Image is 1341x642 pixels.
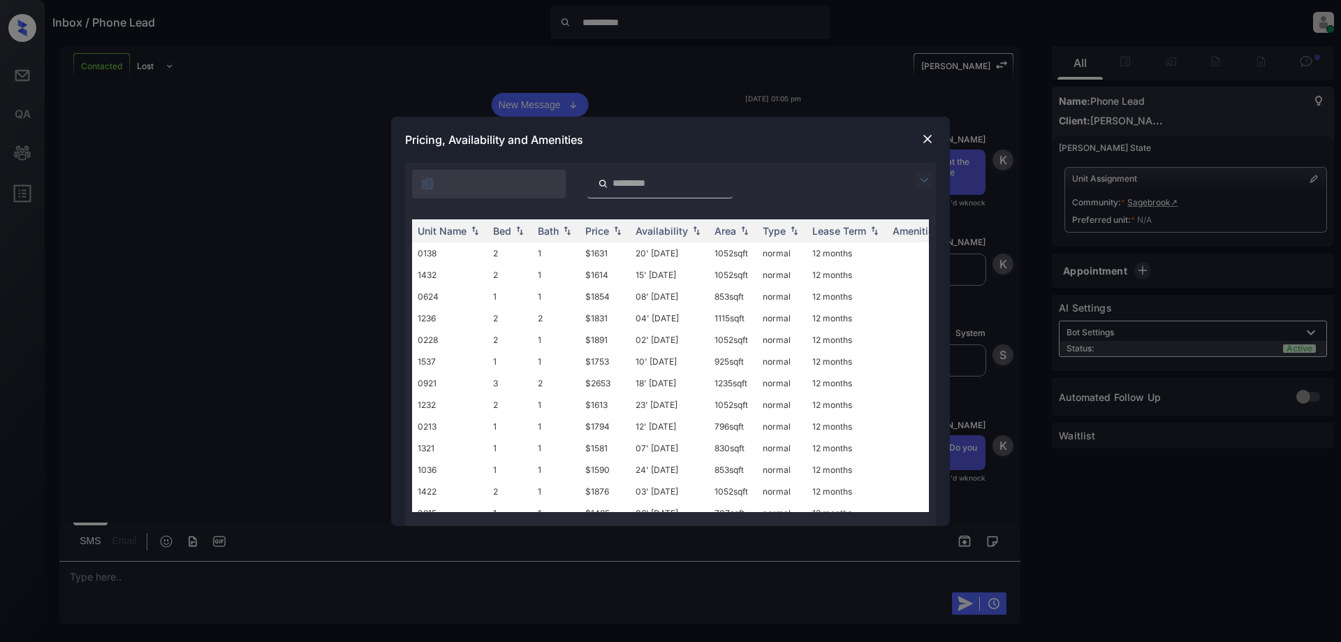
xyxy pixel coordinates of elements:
td: 04' [DATE] [630,307,709,329]
td: $1614 [580,264,630,286]
td: 12 months [807,372,887,394]
td: 12 months [807,481,887,502]
td: 02' [DATE] [630,329,709,351]
td: 1432 [412,264,488,286]
td: 2 [488,264,532,286]
td: $1581 [580,437,630,459]
td: 1236 [412,307,488,329]
td: 15' [DATE] [630,264,709,286]
td: 12 months [807,264,887,286]
td: normal [757,481,807,502]
td: 1115 sqft [709,307,757,329]
td: normal [757,351,807,372]
div: Unit Name [418,225,467,237]
div: Lease Term [812,225,866,237]
td: 0138 [412,242,488,264]
div: Availability [636,225,688,237]
td: 1 [532,502,580,524]
td: $1485 [580,502,630,524]
td: 20' [DATE] [630,242,709,264]
td: 925 sqft [709,351,757,372]
img: sorting [689,226,703,235]
div: Pricing, Availability and Amenities [391,117,950,163]
td: 1 [488,286,532,307]
td: 1235 sqft [709,372,757,394]
td: 12 months [807,394,887,416]
td: $2653 [580,372,630,394]
img: icon-zuma [598,177,608,190]
td: 2 [532,372,580,394]
div: Amenities [893,225,939,237]
img: icon-zuma [916,172,932,189]
td: 0921 [412,372,488,394]
img: icon-zuma [420,177,434,191]
td: 23' [DATE] [630,394,709,416]
td: 12 months [807,307,887,329]
td: 1422 [412,481,488,502]
img: sorting [738,226,752,235]
td: 1 [532,437,580,459]
div: Area [715,225,736,237]
td: normal [757,502,807,524]
td: 06' [DATE] [630,502,709,524]
td: 1 [532,459,580,481]
td: 2 [488,481,532,502]
td: normal [757,459,807,481]
td: 1 [532,329,580,351]
td: 0624 [412,286,488,307]
td: normal [757,329,807,351]
td: 12 months [807,242,887,264]
td: 1 [488,459,532,481]
td: 2 [488,307,532,329]
img: sorting [468,226,482,235]
td: 08' [DATE] [630,286,709,307]
td: $1794 [580,416,630,437]
td: 1 [488,351,532,372]
td: $1753 [580,351,630,372]
td: 0228 [412,329,488,351]
td: 12 months [807,459,887,481]
td: 1 [532,264,580,286]
td: 1036 [412,459,488,481]
td: normal [757,307,807,329]
td: 1 [532,481,580,502]
td: normal [757,242,807,264]
td: $1631 [580,242,630,264]
div: Type [763,225,786,237]
td: 853 sqft [709,459,757,481]
td: 1052 sqft [709,481,757,502]
td: 12 months [807,502,887,524]
td: normal [757,437,807,459]
td: 03' [DATE] [630,481,709,502]
td: 12 months [807,286,887,307]
img: sorting [513,226,527,235]
td: $1891 [580,329,630,351]
div: Bath [538,225,559,237]
div: Bed [493,225,511,237]
td: 3 [488,372,532,394]
td: 0815 [412,502,488,524]
td: 707 sqft [709,502,757,524]
td: normal [757,394,807,416]
td: 1321 [412,437,488,459]
td: 1 [532,394,580,416]
img: sorting [787,226,801,235]
td: 1052 sqft [709,264,757,286]
td: 830 sqft [709,437,757,459]
div: Price [585,225,609,237]
td: 1052 sqft [709,242,757,264]
td: 1 [532,416,580,437]
img: sorting [560,226,574,235]
td: 1 [488,416,532,437]
td: 796 sqft [709,416,757,437]
td: 12 months [807,329,887,351]
td: normal [757,416,807,437]
td: 1 [532,286,580,307]
td: 18' [DATE] [630,372,709,394]
td: 1052 sqft [709,329,757,351]
td: $1854 [580,286,630,307]
td: 1 [488,437,532,459]
td: 1 [488,502,532,524]
td: $1876 [580,481,630,502]
td: 1232 [412,394,488,416]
